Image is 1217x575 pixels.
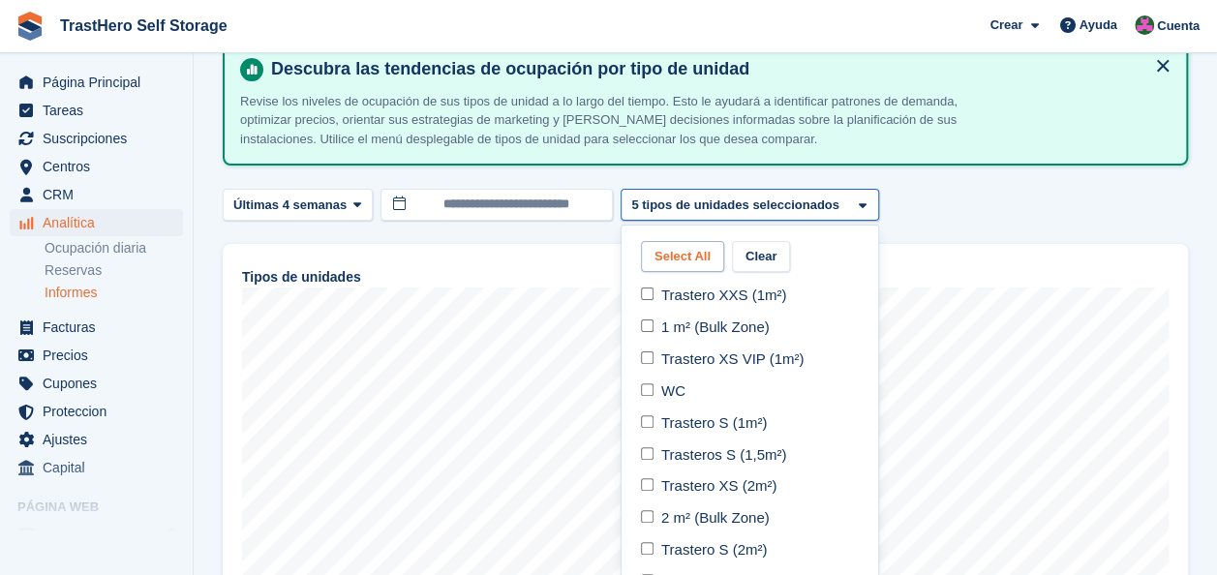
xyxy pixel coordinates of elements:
div: Trastero S (1m²) [629,408,870,439]
span: Cuenta [1157,16,1200,36]
a: menu [10,125,183,152]
a: Vista previa de la tienda [160,524,183,547]
span: Centros [43,153,159,180]
img: stora-icon-8386f47178a22dfd0bd8f6a31ec36ba5ce8667c1dd55bd0f319d3a0aa187defe.svg [15,12,45,41]
a: menu [10,398,183,425]
button: Select All [641,241,724,273]
div: Trastero XS VIP (1m²) [629,344,870,376]
a: menu [10,426,183,453]
span: CRM [43,181,159,208]
span: página web [43,522,159,549]
span: Tareas [43,97,159,124]
div: 1 m² (Bulk Zone) [629,312,870,344]
button: Clear [732,241,791,273]
span: Tipos de unidades [242,267,361,287]
a: menu [10,153,183,180]
a: menu [10,209,183,236]
div: Trastero XS (2m²) [629,470,870,502]
span: Crear [989,15,1022,35]
span: Precios [43,342,159,369]
span: Suscripciones [43,125,159,152]
a: menu [10,370,183,397]
a: menu [10,454,183,481]
a: menú [10,522,183,549]
span: Página web [17,498,193,517]
span: Facturas [43,314,159,341]
a: menu [10,69,183,96]
p: Revise los niveles de ocupación de sus tipos de unidad a lo largo del tiempo. Esto le ayudará a i... [240,92,966,149]
a: Ocupación diaria [45,239,183,257]
span: Ayuda [1080,15,1117,35]
h4: Descubra las tendencias de ocupación por tipo de unidad [263,58,1171,80]
span: Analítica [43,209,159,236]
div: Trastero XXS (1m²) [629,280,870,312]
span: Página Principal [43,69,159,96]
div: WC [629,376,870,408]
a: menu [10,342,183,369]
a: menu [10,97,183,124]
div: Trasteros S (1,5m²) [629,439,870,470]
span: Cupones [43,370,159,397]
span: Capital [43,454,159,481]
button: Últimas 4 semanas [223,189,373,221]
div: Trastero S (2m²) [629,534,870,566]
div: 2 m² (Bulk Zone) [629,502,870,534]
a: Reservas [45,261,183,280]
a: Informes [45,284,183,302]
a: menu [10,314,183,341]
a: TrastHero Self Storage [52,10,235,42]
span: Últimas 4 semanas [233,196,347,215]
span: Ajustes [43,426,159,453]
div: 5 tipos de unidades seleccionados [628,196,847,215]
img: Marua Grioui [1135,15,1154,35]
span: Proteccion [43,398,159,425]
a: menu [10,181,183,208]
